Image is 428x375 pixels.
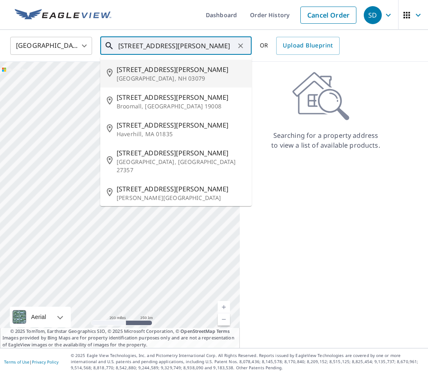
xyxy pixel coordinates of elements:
span: [STREET_ADDRESS][PERSON_NAME] [117,65,245,74]
a: Current Level 5, Zoom Out [218,313,230,326]
span: [STREET_ADDRESS][PERSON_NAME] [117,92,245,102]
p: [GEOGRAPHIC_DATA], NH 03079 [117,74,245,83]
p: Haverhill, MA 01835 [117,130,245,138]
input: Search by address or latitude-longitude [118,34,235,57]
div: SD [364,6,382,24]
p: | [4,359,59,364]
span: [STREET_ADDRESS][PERSON_NAME] [117,120,245,130]
a: Cancel Order [300,7,356,24]
div: [GEOGRAPHIC_DATA] [10,34,92,57]
div: Aerial [10,307,71,327]
span: [STREET_ADDRESS][PERSON_NAME] [117,184,245,194]
p: © 2025 Eagle View Technologies, Inc. and Pictometry International Corp. All Rights Reserved. Repo... [71,353,424,371]
a: OpenStreetMap [180,328,215,334]
div: OR [260,37,340,55]
p: Searching for a property address to view a list of available products. [271,130,381,150]
span: © 2025 TomTom, Earthstar Geographics SIO, © 2025 Microsoft Corporation, © [10,328,230,335]
a: Upload Blueprint [276,37,339,55]
span: [STREET_ADDRESS][PERSON_NAME] [117,148,245,158]
a: Terms [216,328,230,334]
a: Current Level 5, Zoom In [218,301,230,313]
img: EV Logo [15,9,111,21]
span: Upload Blueprint [283,40,333,51]
p: [GEOGRAPHIC_DATA], [GEOGRAPHIC_DATA] 27357 [117,158,245,174]
p: [PERSON_NAME][GEOGRAPHIC_DATA] [117,194,245,202]
a: Terms of Use [4,359,29,365]
div: Aerial [29,307,49,327]
button: Clear [235,40,246,52]
a: Privacy Policy [32,359,59,365]
p: Broomall, [GEOGRAPHIC_DATA] 19008 [117,102,245,110]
